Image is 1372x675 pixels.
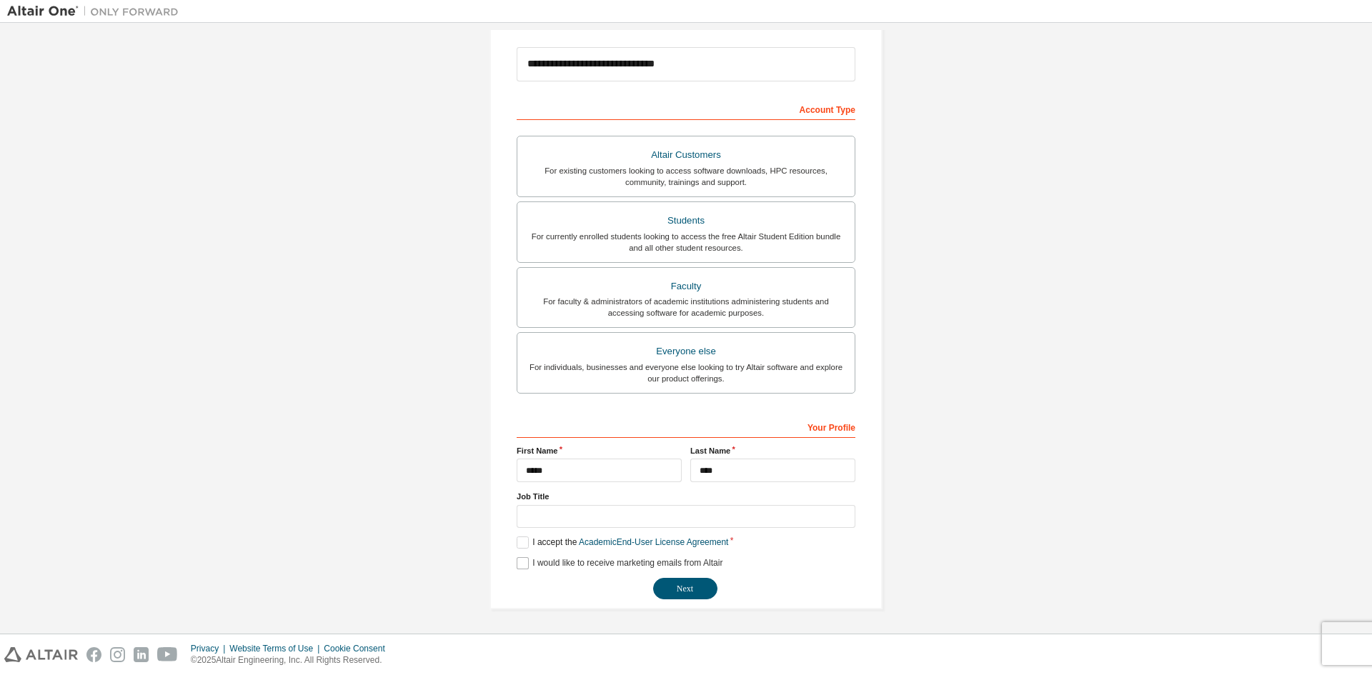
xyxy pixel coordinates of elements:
[526,296,846,319] div: For faculty & administrators of academic institutions administering students and accessing softwa...
[229,643,324,654] div: Website Terms of Use
[517,415,855,438] div: Your Profile
[517,97,855,120] div: Account Type
[526,165,846,188] div: For existing customers looking to access software downloads, HPC resources, community, trainings ...
[191,643,229,654] div: Privacy
[517,557,722,569] label: I would like to receive marketing emails from Altair
[4,647,78,662] img: altair_logo.svg
[157,647,178,662] img: youtube.svg
[134,647,149,662] img: linkedin.svg
[690,445,855,456] label: Last Name
[526,276,846,296] div: Faculty
[517,445,682,456] label: First Name
[526,361,846,384] div: For individuals, businesses and everyone else looking to try Altair software and explore our prod...
[517,536,728,549] label: I accept the
[191,654,394,666] p: © 2025 Altair Engineering, Inc. All Rights Reserved.
[526,211,846,231] div: Students
[517,491,855,502] label: Job Title
[110,647,125,662] img: instagram.svg
[7,4,186,19] img: Altair One
[526,145,846,165] div: Altair Customers
[653,578,717,599] button: Next
[324,643,393,654] div: Cookie Consent
[86,647,101,662] img: facebook.svg
[526,341,846,361] div: Everyone else
[579,537,728,547] a: Academic End-User License Agreement
[526,231,846,254] div: For currently enrolled students looking to access the free Altair Student Edition bundle and all ...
